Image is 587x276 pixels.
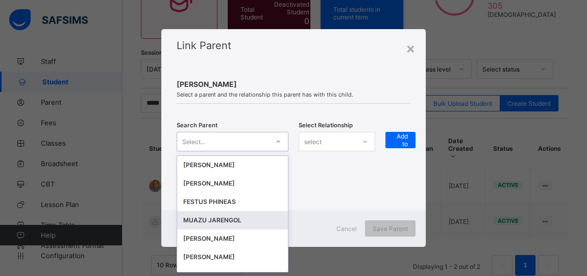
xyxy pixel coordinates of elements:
span: Select Relationship [299,122,353,129]
div: MUAZU JARENGOL [183,215,282,225]
span: Cancel [336,225,357,233]
div: × [406,39,415,57]
span: Search Parent [177,122,217,129]
div: [PERSON_NAME] [183,178,282,189]
span: + Add to list [393,125,408,155]
div: [PERSON_NAME] [183,234,282,244]
div: select [304,132,322,151]
span: Select a parent and the relationship this parent has with this child. [177,91,410,98]
div: FESTUS PHINEAS [183,197,282,207]
div: Select... [182,132,205,151]
div: [PERSON_NAME] [183,160,282,170]
span: [PERSON_NAME] [177,80,410,88]
span: Save Parent [373,225,408,233]
span: Link Parent [177,39,231,52]
div: [PERSON_NAME] [183,252,282,262]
